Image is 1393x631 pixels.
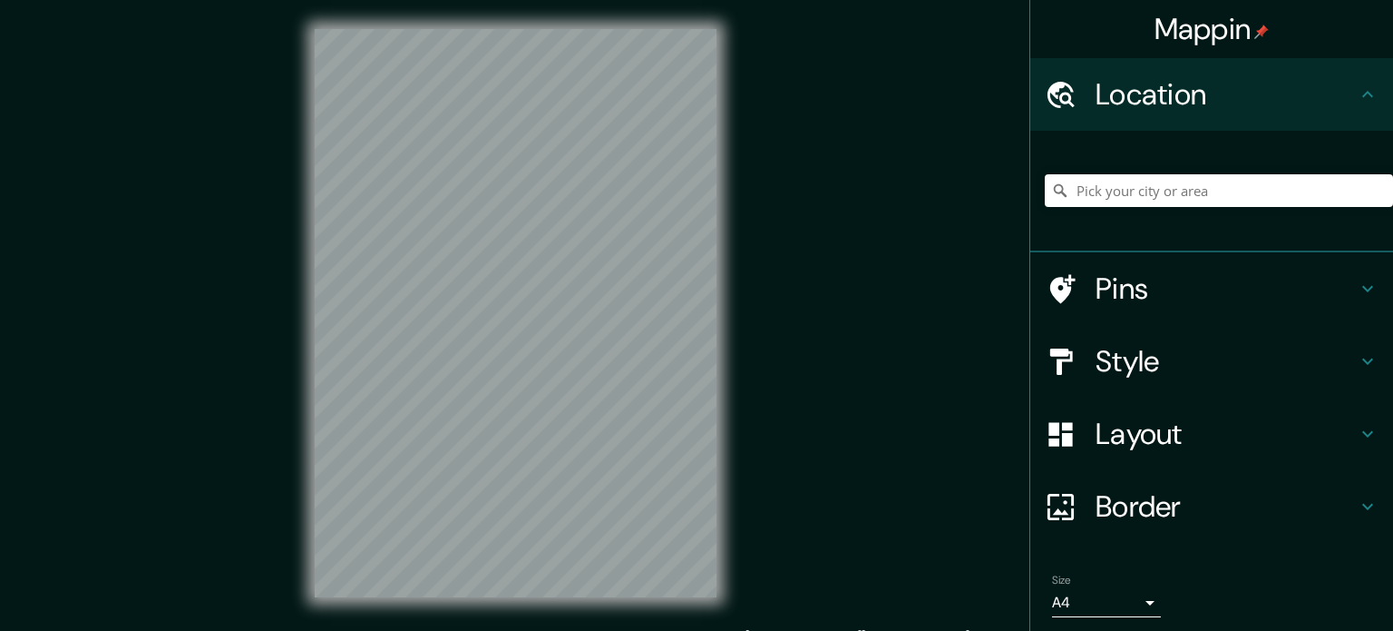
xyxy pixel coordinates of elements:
[1154,11,1270,47] h4: Mappin
[1096,416,1357,452] h4: Layout
[1096,343,1357,380] h4: Style
[315,29,716,597] canvas: Map
[1045,174,1393,207] input: Pick your city or area
[1030,398,1393,470] div: Layout
[1254,25,1269,39] img: pin-icon.png
[1030,325,1393,398] div: Style
[1052,573,1071,588] label: Size
[1052,588,1161,617] div: A4
[1096,488,1357,525] h4: Border
[1096,271,1357,307] h4: Pins
[1030,252,1393,325] div: Pins
[1096,76,1357,113] h4: Location
[1030,58,1393,131] div: Location
[1030,470,1393,543] div: Border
